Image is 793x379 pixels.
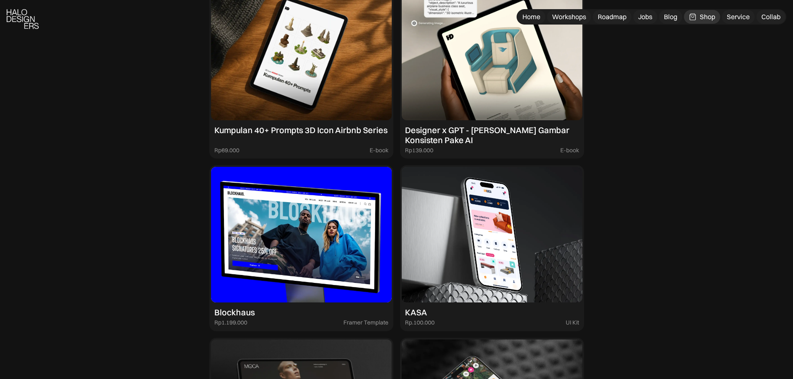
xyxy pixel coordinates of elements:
[722,10,755,24] a: Service
[214,147,239,154] div: Rp69.000
[638,12,652,21] div: Jobs
[761,12,781,21] div: Collab
[405,147,433,154] div: Rp139.000
[566,319,579,326] div: UI Kit
[552,12,586,21] div: Workshops
[405,319,435,326] div: Rp.100.000
[633,10,657,24] a: Jobs
[560,147,579,154] div: E-book
[405,125,579,145] div: Designer x GPT - [PERSON_NAME] Gambar Konsisten Pake AI
[405,307,427,317] div: KASA
[659,10,682,24] a: Blog
[343,319,388,326] div: Framer Template
[214,307,255,317] div: Blockhaus
[522,12,540,21] div: Home
[370,147,388,154] div: E-book
[209,165,393,331] a: BlockhausRp1.199.000Framer Template
[547,10,591,24] a: Workshops
[700,12,715,21] div: Shop
[727,12,750,21] div: Service
[756,10,786,24] a: Collab
[593,10,631,24] a: Roadmap
[400,165,584,331] a: KASARp.100.000UI Kit
[598,12,626,21] div: Roadmap
[517,10,545,24] a: Home
[214,125,388,135] div: Kumpulan 40+ Prompts 3D Icon Airbnb Series
[684,10,720,24] a: Shop
[664,12,677,21] div: Blog
[214,319,247,326] div: Rp1.199.000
